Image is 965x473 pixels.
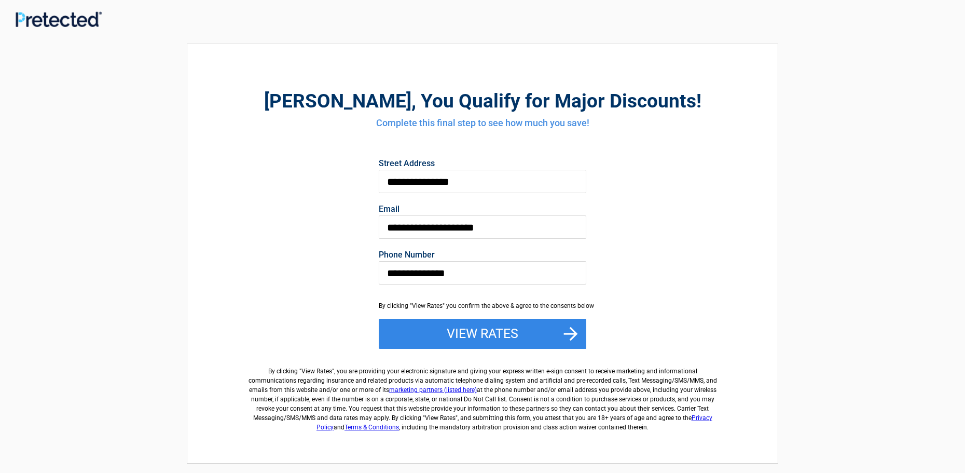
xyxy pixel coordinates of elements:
[379,251,586,259] label: Phone Number
[244,88,721,114] h2: , You Qualify for Major Discounts!
[16,11,102,27] img: Main Logo
[379,319,586,349] button: View Rates
[244,116,721,130] h4: Complete this final step to see how much you save!
[344,424,399,431] a: Terms & Conditions
[316,414,712,431] a: Privacy Policy
[301,368,332,375] span: View Rates
[379,159,586,168] label: Street Address
[379,205,586,213] label: Email
[379,301,586,310] div: By clicking "View Rates" you confirm the above & agree to the consents below
[264,90,411,112] span: [PERSON_NAME]
[244,358,721,432] label: By clicking " ", you are providing your electronic signature and giving your express written e-si...
[389,386,477,394] a: marketing partners (listed here)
